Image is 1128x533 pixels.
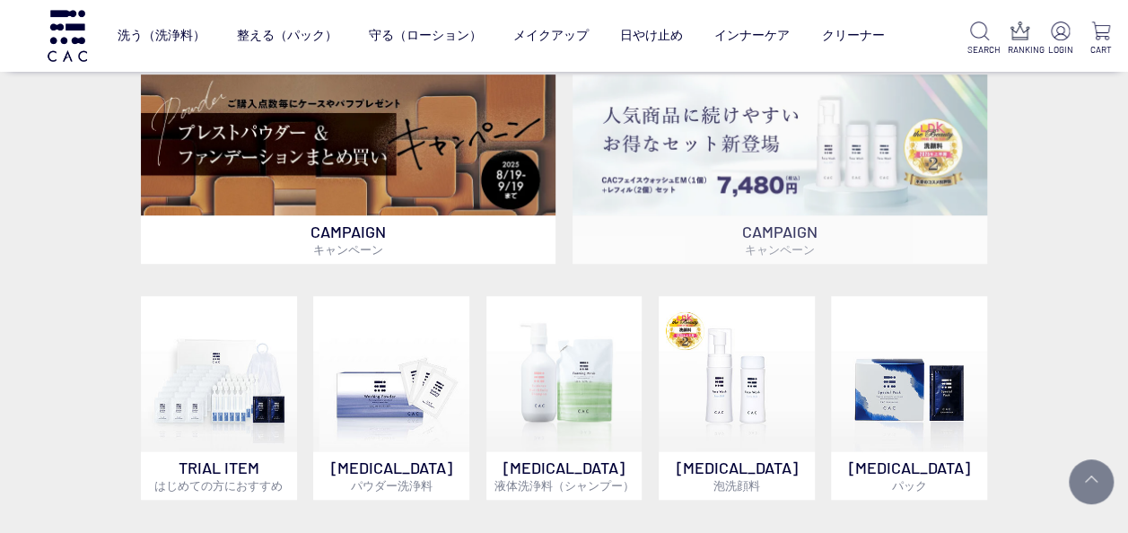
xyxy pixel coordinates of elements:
[313,296,468,500] a: [MEDICAL_DATA]パウダー洗浄料
[494,478,634,493] span: 液体洗浄料（シャンプー）
[486,451,642,500] p: [MEDICAL_DATA]
[573,74,987,264] a: フェイスウォッシュ＋レフィル2個セット フェイスウォッシュ＋レフィル2個セット CAMPAIGNキャンペーン
[714,13,790,58] a: インナーケア
[1088,43,1114,57] p: CART
[831,296,986,500] a: [MEDICAL_DATA]パック
[967,22,993,57] a: SEARCH
[141,215,555,264] p: CAMPAIGN
[141,74,555,215] img: ベースメイクキャンペーン
[659,451,814,500] p: [MEDICAL_DATA]
[351,478,433,493] span: パウダー洗浄料
[237,13,337,58] a: 整える（パック）
[513,13,589,58] a: メイクアップ
[573,74,987,215] img: フェイスウォッシュ＋レフィル2個セット
[967,43,993,57] p: SEARCH
[659,296,814,500] a: 泡洗顔料 [MEDICAL_DATA]泡洗顔料
[486,296,642,500] a: [MEDICAL_DATA]液体洗浄料（シャンプー）
[831,451,986,500] p: [MEDICAL_DATA]
[369,13,482,58] a: 守る（ローション）
[713,478,760,493] span: 泡洗顔料
[1047,43,1073,57] p: LOGIN
[45,10,90,61] img: logo
[118,13,205,58] a: 洗う（洗浄料）
[659,296,814,451] img: 泡洗顔料
[313,242,383,257] span: キャンペーン
[620,13,683,58] a: 日やけ止め
[313,451,468,500] p: [MEDICAL_DATA]
[154,478,283,493] span: はじめての方におすすめ
[141,296,296,451] img: トライアルセット
[892,478,927,493] span: パック
[141,296,296,500] a: トライアルセット TRIAL ITEMはじめての方におすすめ
[141,74,555,264] a: ベースメイクキャンペーン ベースメイクキャンペーン CAMPAIGNキャンペーン
[1007,22,1033,57] a: RANKING
[821,13,884,58] a: クリーナー
[745,242,815,257] span: キャンペーン
[573,215,987,264] p: CAMPAIGN
[1088,22,1114,57] a: CART
[141,451,296,500] p: TRIAL ITEM
[1007,43,1033,57] p: RANKING
[1047,22,1073,57] a: LOGIN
